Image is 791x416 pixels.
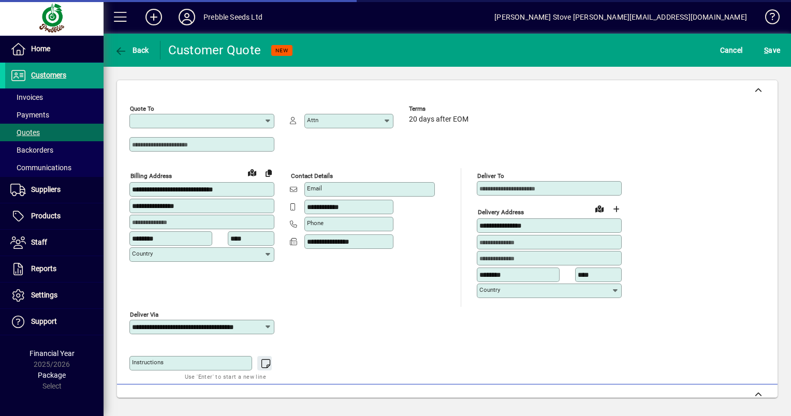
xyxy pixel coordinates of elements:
a: Products [5,203,104,229]
button: Back [112,41,152,60]
span: Terms [409,106,471,112]
button: Cancel [717,41,745,60]
span: Settings [31,291,57,299]
a: Backorders [5,141,104,159]
span: Home [31,44,50,53]
a: Suppliers [5,177,104,203]
span: Back [114,46,149,54]
mat-label: Deliver via [130,310,158,318]
app-page-header-button: Back [104,41,160,60]
mat-label: Quote To [130,105,154,112]
span: Payments [10,111,49,119]
span: Package [38,371,66,379]
mat-label: Instructions [132,359,164,366]
span: Customers [31,71,66,79]
div: [PERSON_NAME] Stove [PERSON_NAME][EMAIL_ADDRESS][DOMAIN_NAME] [494,9,747,25]
mat-label: Country [479,286,500,293]
span: Support [31,317,57,325]
button: Copy to Delivery address [260,165,277,181]
button: Add [137,8,170,26]
div: Prebble Seeds Ltd [203,9,262,25]
mat-label: Attn [307,116,318,124]
span: Staff [31,238,47,246]
span: Products [31,212,61,220]
a: View on map [591,200,608,217]
a: Knowledge Base [757,2,778,36]
mat-label: Deliver To [477,172,504,180]
span: Quotes [10,128,40,137]
a: Home [5,36,104,62]
span: Reports [31,264,56,273]
span: NEW [275,47,288,54]
a: Payments [5,106,104,124]
span: Suppliers [31,185,61,194]
button: Profile [170,8,203,26]
a: Communications [5,159,104,176]
span: Financial Year [30,349,75,358]
mat-hint: Use 'Enter' to start a new line [185,370,266,382]
button: Save [761,41,783,60]
a: View on map [244,164,260,181]
div: Customer Quote [168,42,261,58]
a: Support [5,309,104,335]
span: S [764,46,768,54]
span: 20 days after EOM [409,115,468,124]
a: Settings [5,283,104,308]
span: Invoices [10,93,43,101]
a: Invoices [5,88,104,106]
button: Choose address [608,201,624,217]
span: Backorders [10,146,53,154]
mat-label: Phone [307,219,324,227]
span: ave [764,42,780,58]
a: Quotes [5,124,104,141]
span: Cancel [720,42,743,58]
a: Staff [5,230,104,256]
a: Reports [5,256,104,282]
mat-label: Country [132,250,153,257]
span: Communications [10,164,71,172]
mat-label: Email [307,185,322,192]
